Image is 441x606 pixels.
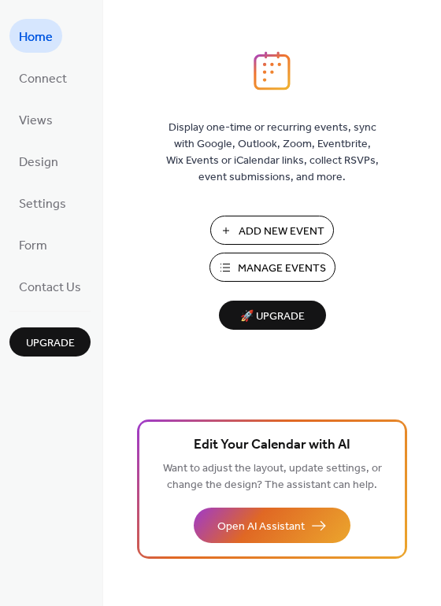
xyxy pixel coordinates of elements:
[19,234,47,258] span: Form
[9,186,76,220] a: Settings
[9,144,68,178] a: Design
[26,335,75,352] span: Upgrade
[9,227,57,261] a: Form
[194,434,350,456] span: Edit Your Calendar with AI
[19,109,53,133] span: Views
[254,51,290,91] img: logo_icon.svg
[9,102,62,136] a: Views
[239,224,324,240] span: Add New Event
[19,25,53,50] span: Home
[9,327,91,357] button: Upgrade
[210,216,334,245] button: Add New Event
[19,150,58,175] span: Design
[19,192,66,216] span: Settings
[194,508,350,543] button: Open AI Assistant
[209,253,335,282] button: Manage Events
[163,458,382,496] span: Want to adjust the layout, update settings, or change the design? The assistant can help.
[228,306,317,327] span: 🚀 Upgrade
[9,269,91,303] a: Contact Us
[9,19,62,53] a: Home
[238,261,326,277] span: Manage Events
[9,61,76,94] a: Connect
[19,67,67,91] span: Connect
[217,519,305,535] span: Open AI Assistant
[219,301,326,330] button: 🚀 Upgrade
[19,275,81,300] span: Contact Us
[166,120,379,186] span: Display one-time or recurring events, sync with Google, Outlook, Zoom, Eventbrite, Wix Events or ...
